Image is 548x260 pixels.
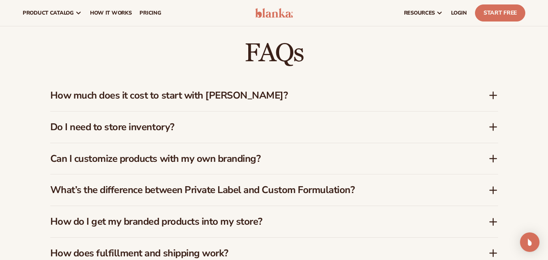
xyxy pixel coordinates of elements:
img: logo [255,8,293,18]
h2: FAQs [50,40,498,67]
span: How It Works [90,10,132,16]
span: pricing [140,10,161,16]
span: product catalog [23,10,74,16]
a: Start Free [475,4,525,21]
span: resources [404,10,435,16]
h3: How does fulfillment and shipping work? [50,247,464,259]
h3: Do I need to store inventory? [50,121,464,133]
span: LOGIN [451,10,467,16]
h3: Can I customize products with my own branding? [50,153,464,165]
h3: How much does it cost to start with [PERSON_NAME]? [50,90,464,101]
h3: How do I get my branded products into my store? [50,216,464,228]
div: Open Intercom Messenger [520,232,539,252]
h3: What’s the difference between Private Label and Custom Formulation? [50,184,464,196]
